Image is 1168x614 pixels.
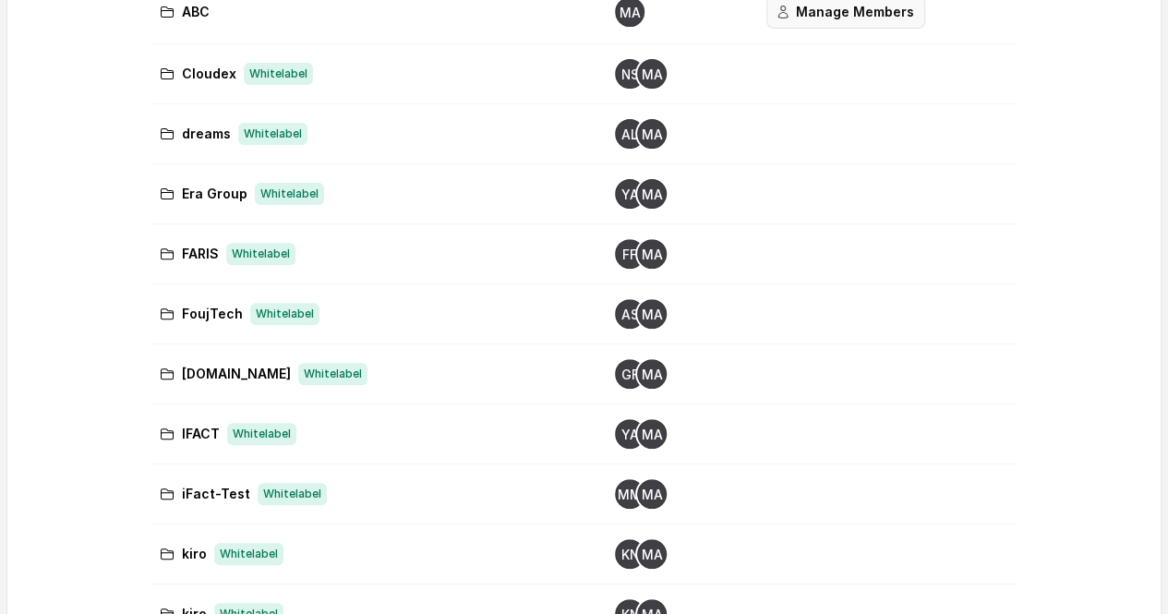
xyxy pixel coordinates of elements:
p: Era Group [182,183,247,205]
p: dreams [182,123,231,145]
text: MA [642,427,663,442]
text: MA [642,548,663,562]
text: AL [621,127,638,142]
text: MA [642,187,663,202]
span: Whitelabel [238,123,307,145]
text: AS [621,307,639,322]
p: FARIS [182,243,219,265]
p: FoujTech [182,303,243,325]
span: Whitelabel [214,543,283,565]
p: kiro [182,543,207,565]
text: MA [642,247,663,262]
text: YA [621,427,639,442]
p: iFact-Test [182,483,250,505]
text: MA [620,6,641,20]
p: IFACT [182,423,220,445]
text: MA [642,488,663,502]
text: MA [642,67,663,82]
text: FF [622,247,637,262]
text: YA [621,187,639,202]
text: GF [621,367,639,382]
text: MA [642,367,663,382]
span: Whitelabel [255,183,324,205]
p: ABC [182,1,210,23]
p: Cloudex [182,63,236,85]
span: Whitelabel [244,63,313,85]
span: Whitelabel [250,303,319,325]
text: MA [642,127,663,142]
text: MM [618,488,642,502]
span: Whitelabel [226,243,295,265]
text: KN [621,548,639,562]
p: [DOMAIN_NAME] [182,363,291,385]
text: NS [621,67,639,82]
text: MA [642,307,663,322]
span: Whitelabel [258,483,327,505]
span: Whitelabel [298,363,367,385]
span: Whitelabel [227,423,296,445]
